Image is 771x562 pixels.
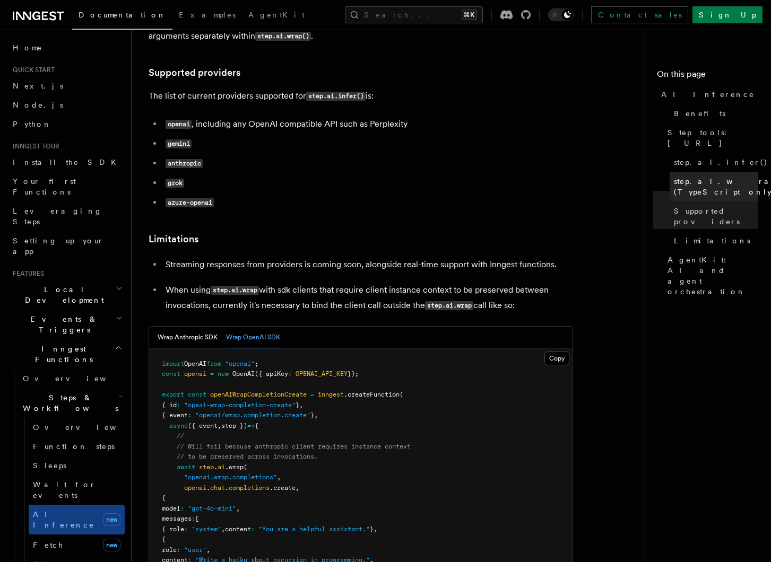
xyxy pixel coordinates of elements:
[162,494,166,502] span: {
[166,198,214,207] code: azure-openai
[8,344,115,365] span: Inngest Functions
[8,339,125,369] button: Inngest Functions
[668,254,758,297] span: AgentKit: AI and agent orchestration
[184,360,206,367] span: OpenAI
[218,463,225,471] span: ai
[29,437,125,456] a: Function steps
[8,66,55,74] span: Quick start
[8,269,44,278] span: Features
[462,10,477,20] kbd: ⌘K
[544,352,569,365] button: Copy
[177,443,411,450] span: // Will fail because anthropic client requires instance context
[232,370,255,377] span: OpenAI
[314,411,318,419] span: ,
[8,115,125,134] a: Python
[195,411,310,419] span: "openai/wrap.completion.create"
[657,85,758,104] a: AI Inference
[162,515,192,522] span: messages
[296,484,299,491] span: ,
[199,463,214,471] span: step
[13,236,104,256] span: Setting up your app
[162,391,184,398] span: export
[29,505,125,534] a: AI Inferencenew
[180,505,184,512] span: :
[206,484,210,491] span: .
[184,525,188,533] span: :
[33,423,142,432] span: Overview
[184,401,296,409] span: "opeai-wrap-completion-create"
[8,153,125,172] a: Install the SDK
[255,370,288,377] span: ({ apiKey
[166,257,573,272] p: Streaming responses from providers is coming soon, alongside real-time support with Inngest funct...
[158,327,218,348] button: Wrap Anthropic SDK
[296,401,299,409] span: }
[8,231,125,261] a: Setting up your app
[162,546,177,554] span: role
[344,391,400,398] span: .createFunction
[210,370,214,377] span: =
[221,525,225,533] span: ,
[29,456,125,475] a: Sleeps
[218,422,221,429] span: ,
[172,3,242,29] a: Examples
[33,510,94,529] span: AI Inference
[13,207,102,226] span: Leveraging Steps
[277,473,281,481] span: ,
[8,201,125,231] a: Leveraging Steps
[251,525,255,533] span: :
[670,104,758,123] a: Benefits
[33,461,66,470] span: Sleeps
[179,11,236,19] span: Examples
[206,360,221,367] span: from
[103,539,120,551] span: new
[162,117,573,132] li: , including any OpenAI compatible API such as Perplexity
[221,422,247,429] span: step })
[663,250,758,301] a: AgentKit: AI and agent orchestration
[229,484,270,491] span: completions
[13,82,63,90] span: Next.js
[692,6,763,23] a: Sign Up
[345,6,483,23] button: Search...⌘K
[79,11,166,19] span: Documentation
[19,369,125,388] a: Overview
[8,76,125,95] a: Next.js
[166,283,573,313] p: When using with sdk clients that require client instance context to be preserved between invocati...
[19,392,118,414] span: Steps & Workflows
[8,314,116,335] span: Events & Triggers
[13,101,63,109] span: Node.js
[425,301,473,310] code: step.ai.wrap
[177,463,195,471] span: await
[188,422,218,429] span: ({ event
[177,453,318,460] span: // to be preserved across invocations.
[184,370,206,377] span: openai
[184,473,277,481] span: "openai.wrap.completions"
[166,179,184,188] code: grok
[663,123,758,153] a: Step tools: [URL]
[166,159,203,168] code: anthropic
[670,231,758,250] a: Limitations
[657,68,758,85] h4: On this page
[8,172,125,201] a: Your first Functions
[206,546,210,554] span: ,
[348,370,359,377] span: });
[149,89,573,104] p: The list of current providers supported for is:
[225,525,251,533] span: content
[166,120,192,129] code: openai
[188,505,236,512] span: "gpt-4o-mini"
[177,546,180,554] span: :
[177,432,184,440] span: //
[244,463,247,471] span: (
[8,142,59,151] span: Inngest tour
[310,411,314,419] span: }
[591,6,688,23] a: Contact sales
[299,401,303,409] span: ,
[162,505,180,512] span: model
[670,153,758,172] a: step.ai.infer()
[370,525,374,533] span: }
[248,11,305,19] span: AgentKit
[310,391,314,398] span: =
[318,391,344,398] span: inngest
[184,484,206,491] span: openai
[670,201,758,231] a: Supported providers
[162,360,184,367] span: import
